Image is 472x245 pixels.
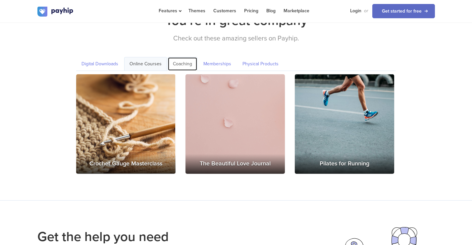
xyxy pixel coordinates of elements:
[237,57,284,71] a: Physical Products
[76,154,176,174] h3: Crochet Gauge Masterclass
[295,74,394,174] img: Pilates for Running
[76,74,175,173] img: Crochet Gauge Masterclass
[185,154,285,174] h3: The Beautiful Love Journal
[76,74,176,174] a: Crochet Gauge Masterclass Crochet Gauge Masterclass
[168,57,197,71] a: Coaching
[76,57,124,71] a: Digital Downloads
[37,7,74,17] img: logo.svg
[159,8,181,14] span: Features
[185,74,285,174] a: The Beautiful Love Journal The Beautiful Love Journal
[295,154,394,174] h3: Pilates for Running
[198,57,236,71] a: Memberships
[37,33,435,44] p: Check out these amazing sellers on Payhip.
[124,57,167,71] a: Online Courses
[372,4,435,18] a: Get started for free
[295,74,394,174] a: Pilates for Running Pilates for Running
[185,74,384,186] img: The Beautiful Love Journal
